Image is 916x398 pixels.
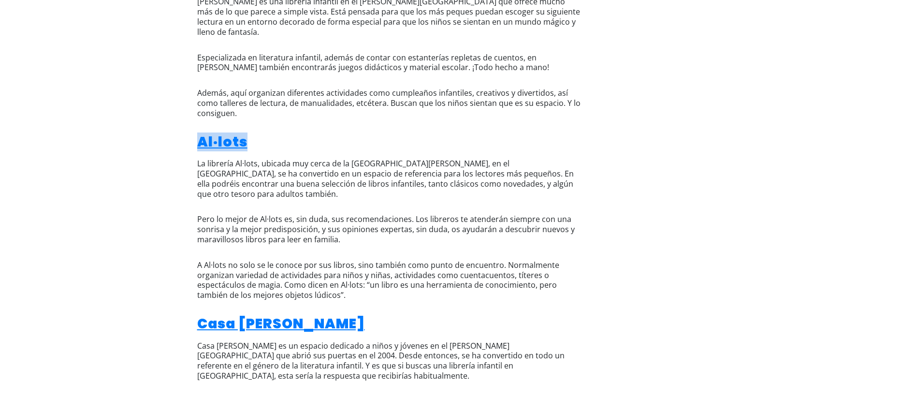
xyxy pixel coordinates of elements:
[197,260,582,308] p: A Al·lots no solo se le conoce por sus libros, sino también como punto de encuentro. Normalmente ...
[197,53,582,81] p: Especializada en literatura infantil, además de contar con estanterías repletas de cuentos, en [P...
[197,341,582,389] p: Casa [PERSON_NAME] es un espacio dedicado a niños y jóvenes en el [PERSON_NAME][GEOGRAPHIC_DATA] ...
[197,214,582,252] p: Pero lo mejor de Al·lots es, sin duda, sus recomendaciones. Los libreros te atenderán siempre con...
[197,88,582,126] p: Además, aquí organizan diferentes actividades como cumpleaños infantiles, creativos y divertidos,...
[197,133,247,151] a: Al·lots
[197,314,365,333] a: Casa [PERSON_NAME]
[197,159,582,206] p: La librería Al·lots, ubicada muy cerca de la [GEOGRAPHIC_DATA][PERSON_NAME], en el [GEOGRAPHIC_DA...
